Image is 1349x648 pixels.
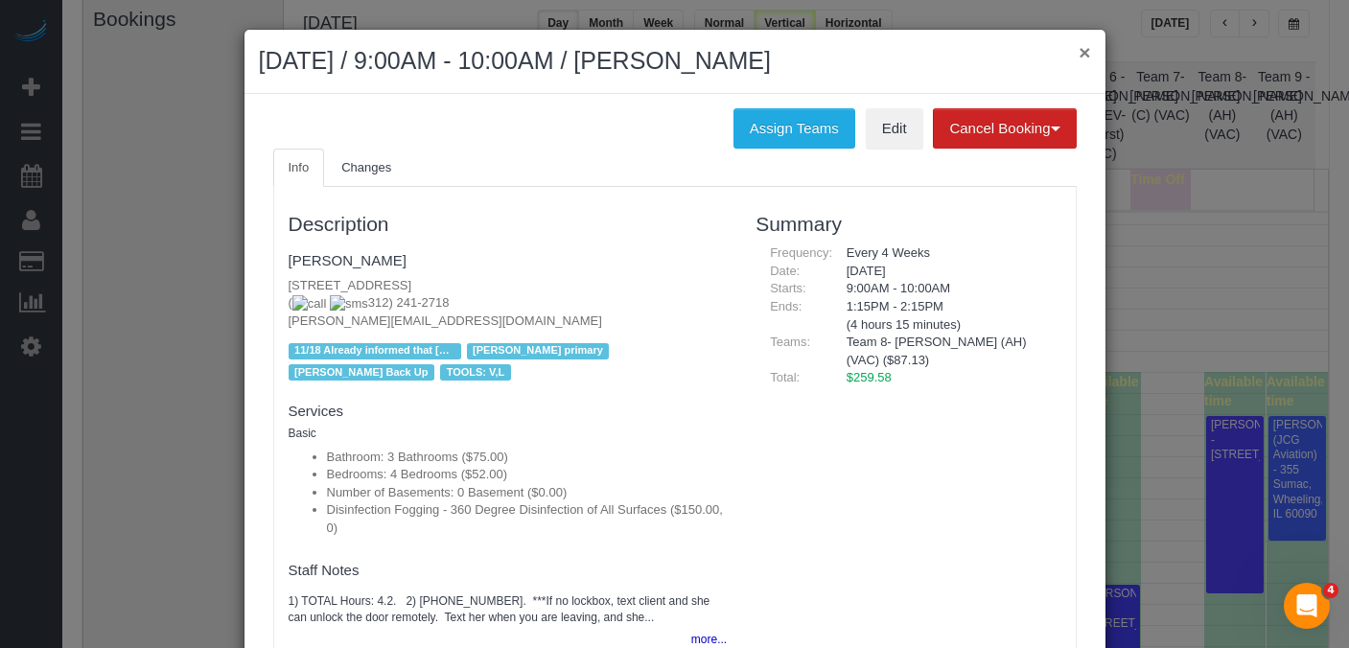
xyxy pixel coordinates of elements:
[832,244,1061,263] div: Every 4 Weeks
[259,44,1091,79] h2: [DATE] / 9:00AM - 10:00AM / [PERSON_NAME]
[832,263,1061,281] div: [DATE]
[1079,42,1090,62] button: ×
[341,160,391,174] span: Changes
[770,370,800,384] span: Total:
[756,213,1060,235] h3: Summary
[327,484,728,502] li: Number of Basements: 0 Basement ($0.00)
[770,299,802,313] span: Ends:
[770,281,806,295] span: Starts:
[326,149,407,188] a: Changes
[289,593,728,626] pre: 1) TOTAL Hours: 4.2. 2) [PHONE_NUMBER]. ***If no lockbox, text client and she can unlock the door...
[289,295,450,310] span: ( 312) 241-2718
[866,108,923,149] a: Edit
[289,364,435,380] span: [PERSON_NAME] Back Up
[292,295,327,313] img: call
[770,264,800,278] span: Date:
[770,245,832,260] span: Frequency:
[289,213,728,235] h3: Description
[847,334,1047,369] li: Team 8- [PERSON_NAME] (AH)(VAC) ($87.13)
[289,343,461,359] span: 11/18 Already informed that [PERSON_NAME] is the new primary
[327,501,728,537] li: Disinfection Fogging - 360 Degree Disinfection of All Surfaces ($150.00, 0)
[832,298,1061,334] div: 1:15PM - 2:15PM (4 hours 15 minutes)
[289,252,407,268] a: [PERSON_NAME]
[933,108,1076,149] button: Cancel Booking
[770,335,810,349] span: Teams:
[1323,583,1338,598] span: 4
[440,364,511,380] span: TOOLS: V,L
[1284,583,1330,629] iframe: Intercom live chat
[832,280,1061,298] div: 9:00AM - 10:00AM
[289,428,728,440] h5: Basic
[273,149,325,188] a: Info
[327,466,728,484] li: Bedrooms: 4 Bedrooms ($52.00)
[327,449,728,467] li: Bathroom: 3 Bathrooms ($75.00)
[733,108,855,149] button: Assign Teams
[289,563,728,579] h4: Staff Notes
[289,277,728,331] p: [STREET_ADDRESS] [PERSON_NAME][EMAIL_ADDRESS][DOMAIN_NAME]
[467,343,610,359] span: [PERSON_NAME] primary
[289,160,310,174] span: Info
[847,370,892,384] span: $259.58
[289,404,728,420] h4: Services
[330,295,368,313] img: sms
